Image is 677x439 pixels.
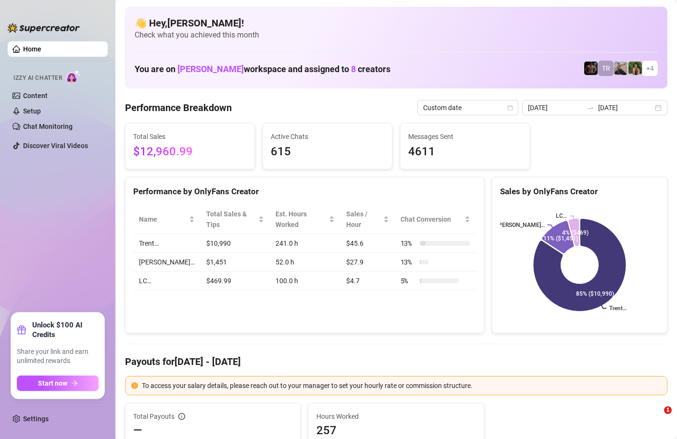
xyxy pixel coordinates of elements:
[23,107,41,115] a: Setup
[135,16,658,30] h4: 👋 Hey, [PERSON_NAME] !
[23,123,73,130] a: Chat Monitoring
[133,234,201,253] td: Trent…
[201,272,270,290] td: $469.99
[584,62,598,75] img: Trent
[270,253,340,272] td: 52.0 h
[142,380,661,391] div: To access your salary details, please reach out to your manager to set your hourly rate or commis...
[270,272,340,290] td: 100.0 h
[133,185,476,198] div: Performance by OnlyFans Creator
[598,102,653,113] input: End date
[66,70,81,84] img: AI Chatter
[528,102,583,113] input: Start date
[206,209,256,230] span: Total Sales & Tips
[17,376,99,391] button: Start nowarrow-right
[139,214,187,225] span: Name
[271,143,384,161] span: 615
[340,205,394,234] th: Sales / Hour
[201,234,270,253] td: $10,990
[500,185,659,198] div: Sales by OnlyFans Creator
[408,131,522,142] span: Messages Sent
[351,64,356,74] span: 8
[23,142,88,150] a: Discover Viral Videos
[178,413,185,420] span: info-circle
[133,205,201,234] th: Name
[271,131,384,142] span: Active Chats
[646,63,654,74] span: + 4
[125,355,667,368] h4: Payouts for [DATE] - [DATE]
[340,234,394,253] td: $45.6
[133,423,142,438] span: —
[125,101,232,114] h4: Performance Breakdown
[408,143,522,161] span: 4611
[401,214,463,225] span: Chat Conversion
[133,272,201,290] td: LC…
[664,406,672,414] span: 1
[135,64,390,75] h1: You are on workspace and assigned to creators
[346,209,381,230] span: Sales / Hour
[587,104,594,112] span: to
[340,272,394,290] td: $4.7
[276,209,327,230] div: Est. Hours Worked
[38,379,67,387] span: Start now
[131,382,138,389] span: exclamation-circle
[401,276,416,286] span: 5 %
[395,205,476,234] th: Chat Conversion
[644,406,667,429] iframe: Intercom live chat
[423,100,513,115] span: Custom date
[496,222,544,228] text: [PERSON_NAME]…
[71,380,78,387] span: arrow-right
[133,143,247,161] span: $12,960.99
[17,347,99,366] span: Share your link and earn unlimited rewards
[133,131,247,142] span: Total Sales
[177,64,244,74] span: [PERSON_NAME]
[401,257,416,267] span: 13 %
[316,411,476,422] span: Hours Worked
[270,234,340,253] td: 241.0 h
[614,62,627,75] img: LC
[609,305,627,312] text: Trent…
[602,63,610,74] span: TR
[201,253,270,272] td: $1,451
[556,213,567,219] text: LC…
[201,205,270,234] th: Total Sales & Tips
[23,415,49,423] a: Settings
[316,423,476,438] span: 257
[32,320,99,339] strong: Unlock $100 AI Credits
[507,105,513,111] span: calendar
[133,411,175,422] span: Total Payouts
[17,325,26,335] span: gift
[8,23,80,33] img: logo-BBDzfeDw.svg
[587,104,594,112] span: swap-right
[135,30,658,40] span: Check what you achieved this month
[628,62,642,75] img: Nathaniel
[401,238,416,249] span: 13 %
[340,253,394,272] td: $27.9
[23,92,48,100] a: Content
[13,74,62,83] span: Izzy AI Chatter
[23,45,41,53] a: Home
[133,253,201,272] td: [PERSON_NAME]…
